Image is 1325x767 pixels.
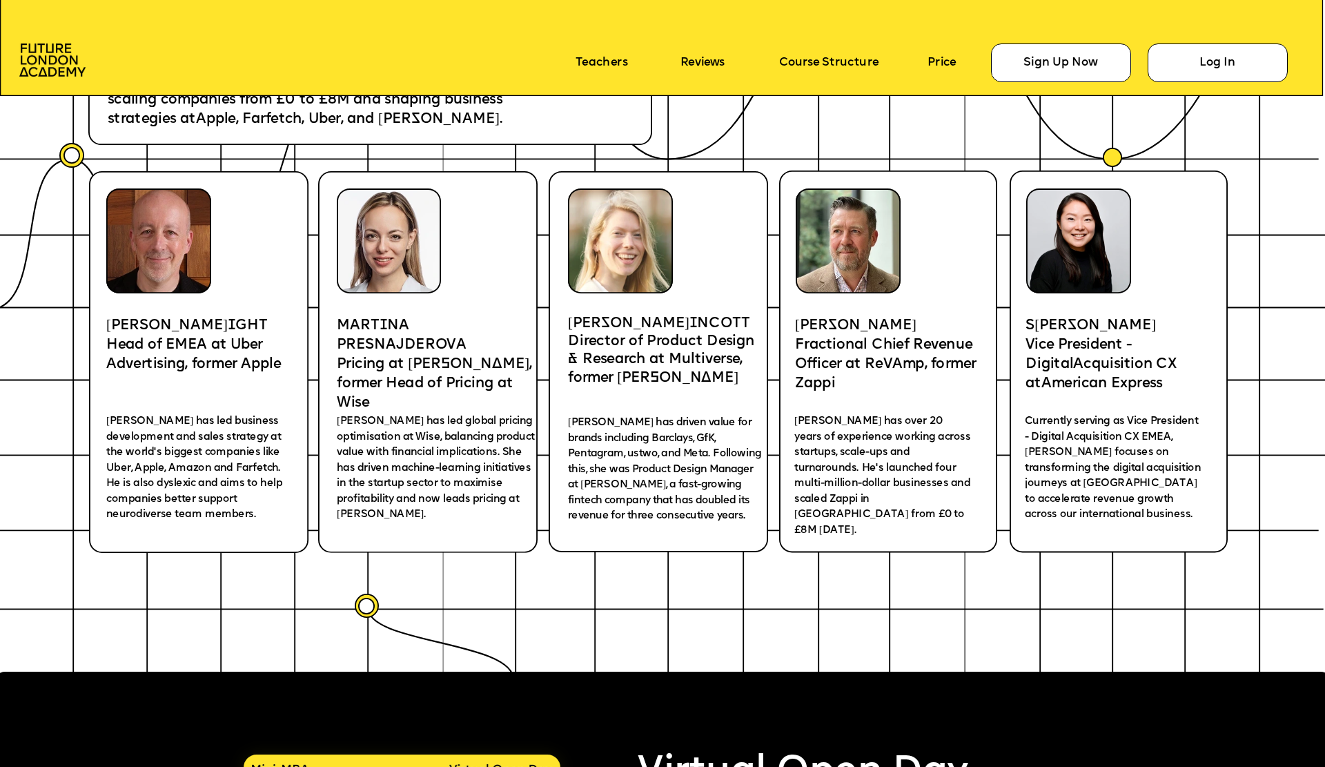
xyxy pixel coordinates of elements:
[568,333,768,388] p: Director of Product Design & Research at Multiverse, former [PERSON_NAME]
[337,319,467,353] span: NA PRESNAJDEROVA
[106,319,228,333] span: [PERSON_NAME]
[568,417,764,521] span: [PERSON_NAME] has driven value for brands including Barclays, GfK, Pentagram, ustwo, and Meta. Fo...
[680,56,725,69] a: Reviews
[1025,319,1034,333] span: S
[108,71,557,129] p: Learn from C-level professionals with proven track records of scaling companies from £0 to £8M an...
[1025,336,1215,394] p: Vice President - Digital cquisition CX at merican Express
[1073,358,1083,372] span: A
[195,113,502,127] span: Apple, Farfetch, Uber, and [PERSON_NAME].
[337,319,380,333] span: MART
[379,319,386,333] span: I
[1025,416,1204,519] span: Currently serving as Vice President - Digital Acquisition CX EMEA, [PERSON_NAME] focuses on trans...
[697,316,750,331] span: NCOTT
[106,338,281,372] span: Head of EMEA at Uber Advertising, former Apple
[1041,378,1051,392] span: A
[689,316,697,331] span: I
[19,43,86,77] img: image-aac980e9-41de-4c2d-a048-f29dd30a0068.png
[568,316,689,331] span: [PERSON_NAME]
[337,356,533,414] p: Pricing at [PERSON_NAME], former Head of Pricing at Wise
[106,416,285,519] span: [PERSON_NAME] has led business development and sales strategy at the world's biggest companies li...
[794,416,973,535] span: [PERSON_NAME] has over 20 years of experience working across startups, scale-ups and turnarounds....
[927,56,956,69] a: Price
[576,56,627,69] a: Teachers
[337,416,538,519] span: [PERSON_NAME] has led global pricing optimisation at Wise, balancing product value with financial...
[1034,319,1156,333] span: [PERSON_NAME]
[235,319,268,333] span: GHT
[795,319,916,333] span: [PERSON_NAME]
[228,319,235,333] span: I
[892,358,903,372] span: A
[795,336,981,394] p: Fractional Chief Revenue Officer at ReV mp, former Zappi
[779,56,879,69] a: Course Structure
